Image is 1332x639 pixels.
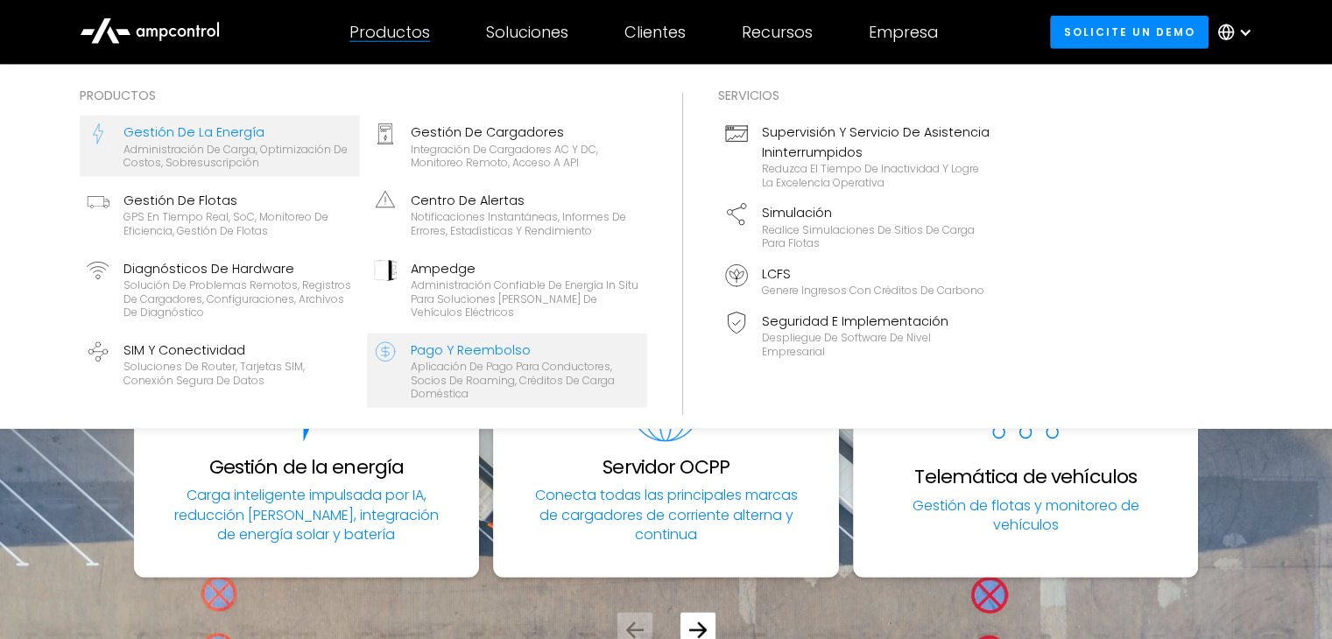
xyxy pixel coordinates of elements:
div: Servicios [718,86,998,105]
div: Ampedge [411,259,640,278]
div: Gestión de flotas [123,191,353,210]
div: Realice simulaciones de sitios de carga para flotas [762,223,991,250]
div: Despliegue de software de nivel empresarial [762,331,991,358]
div: Simulación [762,203,991,222]
a: Solicite un demo [1050,16,1209,48]
h3: Telemática de vehículos [914,466,1137,488]
h3: Gestión de la energía [209,456,405,479]
div: Recursos [742,23,813,42]
h3: Servidor OCPP [603,456,729,479]
div: Supervisión y servicio de asistencia ininterrumpidos [762,123,991,162]
div: Soluciones [486,23,568,42]
div: Genere ingresos con créditos de carbono [762,284,984,298]
div: 3 / 5 [853,340,1199,578]
a: Gestión de cargadoresIntegración de cargadores AC y DC, monitoreo remoto, acceso a API [367,116,647,177]
div: Empresa [869,23,938,42]
p: Carga inteligente impulsada por IA, reducción [PERSON_NAME], integración de energía solar y batería [173,486,441,544]
a: LCFSGenere ingresos con créditos de carbono [718,257,998,305]
div: 2 / 5 [493,340,839,578]
div: SIM y conectividad [123,341,353,360]
div: GPS en tiempo real, SoC, monitoreo de eficiencia, gestión de flotas [123,210,353,237]
div: Centro de alertas [411,191,640,210]
div: 1 / 5 [134,340,480,578]
div: Aplicación de pago para conductores, socios de roaming, créditos de carga doméstica [411,360,640,401]
div: Solución de problemas remotos, registros de cargadores, configuraciones, archivos de diagnóstico [123,278,353,319]
div: LCFS [762,264,984,284]
div: Pago y reembolso [411,341,640,360]
a: Seguridad e implementaciónDespliegue de software de nivel empresarial [718,305,998,366]
div: Seguridad e implementación [762,312,991,331]
a: SimulaciónRealice simulaciones de sitios de carga para flotas [718,196,998,257]
div: Productos [349,23,430,42]
a: Telemática de vehículosGestión de flotas y monitoreo de vehículos [853,340,1199,578]
a: Supervisión y servicio de asistencia ininterrumpidosReduzca el tiempo de inactividad y logre la e... [718,116,998,196]
div: Gestión de la energía [123,123,353,142]
a: AmpedgeAdministración confiable de energía in situ para soluciones [PERSON_NAME] de vehículos elé... [367,252,647,327]
div: Clientes [624,23,686,42]
a: Pago y reembolsoAplicación de pago para conductores, socios de roaming, créditos de carga doméstica [367,334,647,408]
a: SIM y conectividadSoluciones de router, tarjetas SIM, conexión segura de datos [80,334,360,408]
p: Gestión de flotas y monitoreo de vehículos [892,496,1160,536]
a: Centro de alertasNotificaciones instantáneas, informes de errores, estadísticas y rendimiento [367,184,647,245]
a: Diagnósticos de hardwareSolución de problemas remotos, registros de cargadores, configuraciones, ... [80,252,360,327]
a: software for EV fleetsServidor OCPPConecta todas las principales marcas de cargadores de corrient... [493,340,839,578]
div: Reduzca el tiempo de inactividad y logre la excelencia operativa [762,162,991,189]
div: Gestión de cargadores [411,123,640,142]
div: Notificaciones instantáneas, informes de errores, estadísticas y rendimiento [411,210,640,237]
div: Administración confiable de energía in situ para soluciones [PERSON_NAME] de vehículos eléctricos [411,278,640,319]
a: Gestión de flotasGPS en tiempo real, SoC, monitoreo de eficiencia, gestión de flotas [80,184,360,245]
div: Productos [80,86,647,105]
div: Integración de cargadores AC y DC, monitoreo remoto, acceso a API [411,143,640,170]
div: Diagnósticos de hardware [123,259,353,278]
div: Soluciones de router, tarjetas SIM, conexión segura de datos [123,360,353,387]
a: energy for ev chargingGestión de la energíaCarga inteligente impulsada por IA, reducción [PERSON_... [134,340,480,578]
a: Gestión de la energíaAdministración de carga, optimización de costos, sobresuscripción [80,116,360,177]
div: Administración de carga, optimización de costos, sobresuscripción [123,143,353,170]
p: Conecta todas las principales marcas de cargadores de corriente alterna y continua [532,486,800,544]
